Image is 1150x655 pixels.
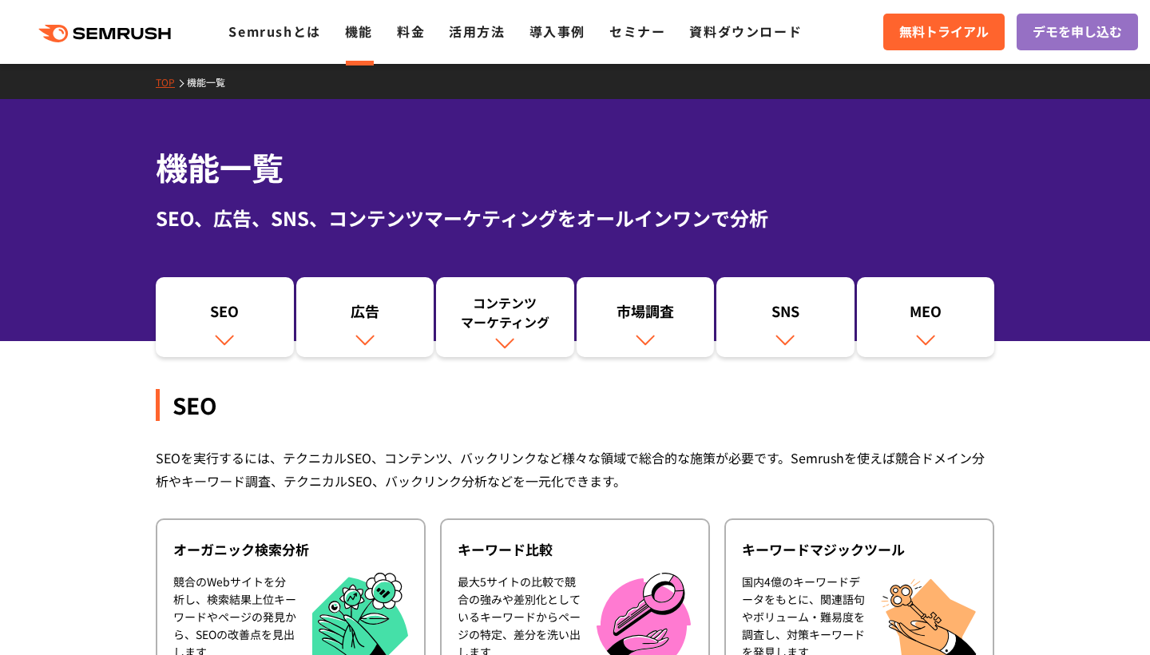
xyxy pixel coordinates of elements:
a: 導入事例 [529,22,585,41]
a: SNS [716,277,855,357]
div: SNS [724,301,847,328]
span: 無料トライアル [899,22,989,42]
a: Semrushとは [228,22,320,41]
a: 無料トライアル [883,14,1005,50]
a: 活用方法 [449,22,505,41]
div: 市場調査 [585,301,707,328]
div: MEO [865,301,987,328]
div: 広告 [304,301,426,328]
div: SEO [164,301,286,328]
span: デモを申し込む [1033,22,1122,42]
a: セミナー [609,22,665,41]
h1: 機能一覧 [156,144,994,191]
a: 機能一覧 [187,75,237,89]
a: MEO [857,277,995,357]
a: コンテンツマーケティング [436,277,574,357]
div: オーガニック検索分析 [173,540,408,559]
div: キーワード比較 [458,540,692,559]
div: SEO、広告、SNS、コンテンツマーケティングをオールインワンで分析 [156,204,994,232]
a: 広告 [296,277,434,357]
div: キーワードマジックツール [742,540,977,559]
a: 料金 [397,22,425,41]
a: TOP [156,75,187,89]
a: 機能 [345,22,373,41]
div: コンテンツ マーケティング [444,293,566,331]
a: SEO [156,277,294,357]
a: 資料ダウンロード [689,22,802,41]
a: デモを申し込む [1017,14,1138,50]
div: SEOを実行するには、テクニカルSEO、コンテンツ、バックリンクなど様々な領域で総合的な施策が必要です。Semrushを使えば競合ドメイン分析やキーワード調査、テクニカルSEO、バックリンク分析... [156,447,994,493]
a: 市場調査 [577,277,715,357]
div: SEO [156,389,994,421]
